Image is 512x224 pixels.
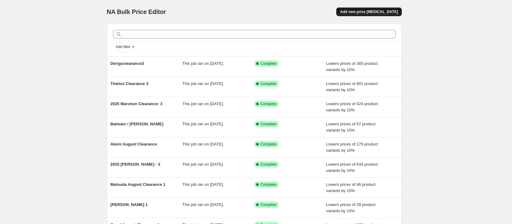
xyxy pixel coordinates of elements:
[261,122,276,127] span: Complete
[326,101,378,112] span: Lowers prices of 424 product variants by 10%
[182,202,224,207] span: This job ran on [DATE].
[111,61,144,66] span: Derigoclearance3
[113,43,138,51] button: Add filter
[326,182,376,193] span: Lowers prices of 46 product variants by 10%
[326,142,378,153] span: Lowers prices of 175 product variants by 10%
[182,101,224,106] span: This job ran on [DATE].
[111,202,148,207] span: [PERSON_NAME] 1
[182,61,224,66] span: This job ran on [DATE].
[111,162,160,167] span: 2025 [PERSON_NAME] - 3
[261,101,276,106] span: Complete
[182,81,224,86] span: This job ran on [DATE].
[111,81,148,86] span: Thelios Clearance 3
[326,162,378,173] span: Lowers prices of 633 product variants by 10%
[261,81,276,86] span: Complete
[326,122,376,132] span: Lowers prices of 67 product variants by 10%
[326,61,378,72] span: Lowers prices of 365 product variants by 10%
[182,142,224,146] span: This job ran on [DATE].
[182,122,224,126] span: This job ran on [DATE].
[336,7,401,16] button: Add new price [MEDICAL_DATA]
[261,182,276,187] span: Complete
[261,202,276,207] span: Complete
[111,182,165,187] span: Matsuda August Clearance 1
[111,122,163,126] span: Balmain / [PERSON_NAME]
[326,202,376,213] span: Lowers prices of 29 product variants by 10%
[326,81,378,92] span: Lowers prices of 801 product variants by 10%
[111,101,163,106] span: 2025 Marchon Clearance- 3
[111,142,157,146] span: Akoni August Clearance
[261,61,276,66] span: Complete
[261,142,276,147] span: Complete
[182,182,224,187] span: This job ran on [DATE].
[261,162,276,167] span: Complete
[116,44,130,49] span: Add filter
[340,9,398,14] span: Add new price [MEDICAL_DATA]
[182,162,224,167] span: This job ran on [DATE].
[107,8,166,15] span: NA Bulk Price Editor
